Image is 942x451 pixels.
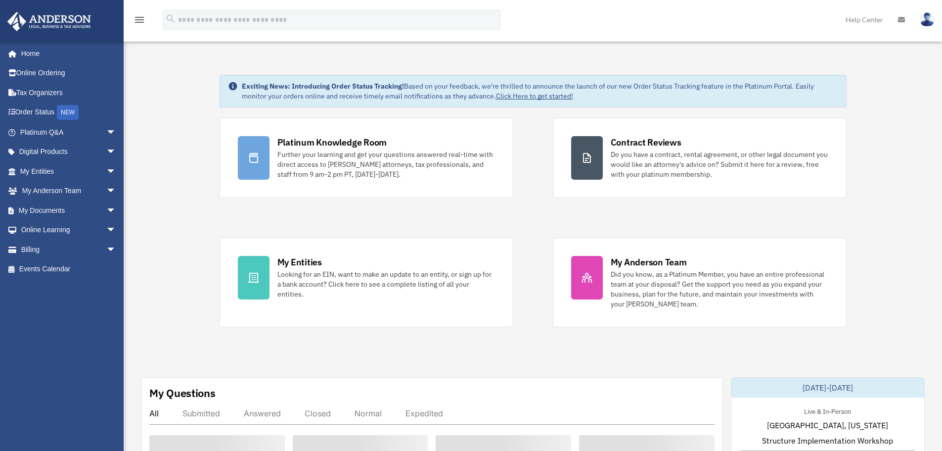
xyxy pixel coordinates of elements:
span: arrow_drop_down [106,200,126,221]
div: Submitted [182,408,220,418]
a: Digital Productsarrow_drop_down [7,142,131,162]
div: Live & In-Person [796,405,859,416]
i: search [165,13,176,24]
div: [DATE]-[DATE] [731,378,924,398]
div: My Anderson Team [611,256,687,268]
a: My Anderson Teamarrow_drop_down [7,181,131,201]
div: Closed [305,408,331,418]
a: My Anderson Team Did you know, as a Platinum Member, you have an entire professional team at your... [553,238,847,327]
a: Events Calendar [7,259,131,279]
a: My Entitiesarrow_drop_down [7,161,131,181]
div: Platinum Knowledge Room [277,136,387,149]
div: Do you have a contract, rental agreement, or other legal document you would like an attorney's ad... [611,150,828,179]
a: Click Here to get started! [496,92,573,100]
div: My Entities [277,256,322,268]
strong: Exciting News: Introducing Order Status Tracking! [242,82,404,91]
a: Billingarrow_drop_down [7,240,131,259]
a: Online Learningarrow_drop_down [7,220,131,240]
img: User Pic [920,12,935,27]
div: Did you know, as a Platinum Member, you have an entire professional team at your disposal? Get th... [611,269,828,309]
span: arrow_drop_down [106,240,126,260]
a: menu [134,17,145,26]
div: Based on your feedback, we're thrilled to announce the launch of our new Order Status Tracking fe... [242,81,838,101]
div: My Questions [149,386,216,401]
div: Further your learning and get your questions answered real-time with direct access to [PERSON_NAM... [277,150,495,179]
div: Expedited [405,408,443,418]
a: My Documentsarrow_drop_down [7,200,131,220]
i: menu [134,14,145,26]
div: Normal [355,408,382,418]
div: Answered [244,408,281,418]
a: Order StatusNEW [7,102,131,123]
a: Platinum Q&Aarrow_drop_down [7,122,131,142]
img: Anderson Advisors Platinum Portal [4,12,94,31]
div: Contract Reviews [611,136,681,149]
a: Contract Reviews Do you have a contract, rental agreement, or other legal document you would like... [553,118,847,198]
span: Structure Implementation Workshop [762,435,893,447]
span: arrow_drop_down [106,122,126,143]
span: [GEOGRAPHIC_DATA], [US_STATE] [767,419,888,431]
a: Platinum Knowledge Room Further your learning and get your questions answered real-time with dire... [220,118,513,198]
span: arrow_drop_down [106,220,126,241]
div: All [149,408,159,418]
div: Looking for an EIN, want to make an update to an entity, or sign up for a bank account? Click her... [277,269,495,299]
div: NEW [57,105,79,120]
span: arrow_drop_down [106,181,126,201]
a: My Entities Looking for an EIN, want to make an update to an entity, or sign up for a bank accoun... [220,238,513,327]
a: Tax Organizers [7,83,131,102]
a: Home [7,44,126,63]
span: arrow_drop_down [106,142,126,162]
span: arrow_drop_down [106,161,126,182]
a: Online Ordering [7,63,131,83]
